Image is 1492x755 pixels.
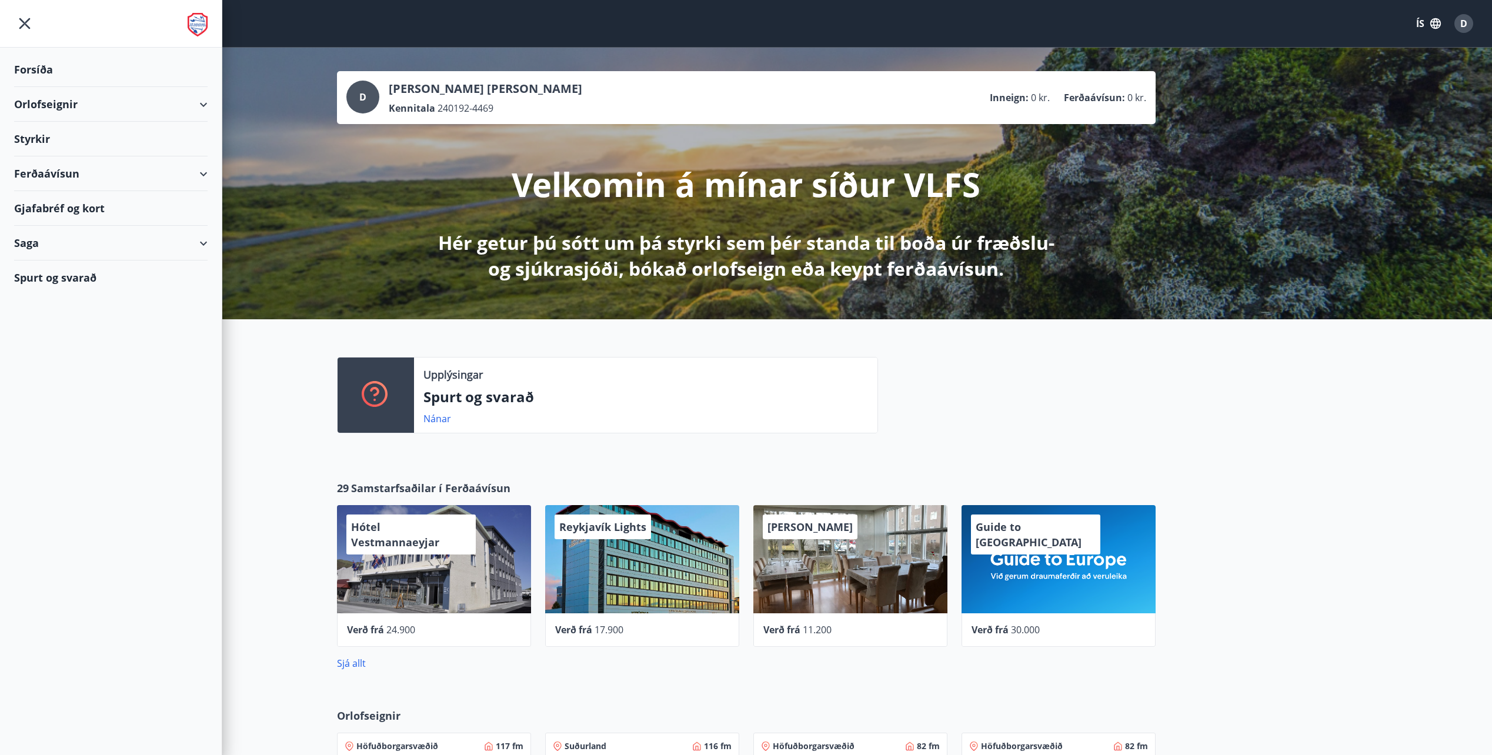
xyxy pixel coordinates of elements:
[423,367,483,382] p: Upplýsingar
[14,156,208,191] div: Ferðaávísun
[14,122,208,156] div: Styrkir
[773,740,855,752] span: Höfuðborgarsvæðið
[438,102,493,115] span: 240192-4469
[1460,17,1467,30] span: D
[595,623,623,636] span: 17.900
[351,480,510,496] span: Samstarfsaðilar í Ferðaávísun
[496,740,523,752] span: 117 fm
[14,191,208,226] div: Gjafabréf og kort
[337,708,400,723] span: Orlofseignir
[14,226,208,260] div: Saga
[704,740,732,752] span: 116 fm
[14,13,35,34] button: menu
[1064,91,1125,104] p: Ferðaávísun :
[512,162,980,206] p: Velkomin á mínar síður VLFS
[976,520,1082,549] span: Guide to [GEOGRAPHIC_DATA]
[389,81,582,97] p: [PERSON_NAME] [PERSON_NAME]
[767,520,853,534] span: [PERSON_NAME]
[1011,623,1040,636] span: 30.000
[1410,13,1447,34] button: ÍS
[917,740,940,752] span: 82 fm
[386,623,415,636] span: 24.900
[359,91,366,103] span: D
[14,260,208,295] div: Spurt og svarað
[188,13,208,36] img: union_logo
[1031,91,1050,104] span: 0 kr.
[972,623,1009,636] span: Verð frá
[436,230,1057,282] p: Hér getur þú sótt um þá styrki sem þér standa til boða úr fræðslu- og sjúkrasjóði, bókað orlofsei...
[990,91,1029,104] p: Inneign :
[981,740,1063,752] span: Höfuðborgarsvæðið
[347,623,384,636] span: Verð frá
[337,657,366,670] a: Sjá allt
[14,87,208,122] div: Orlofseignir
[337,480,349,496] span: 29
[356,740,438,752] span: Höfuðborgarsvæðið
[559,520,646,534] span: Reykjavík Lights
[423,412,451,425] a: Nánar
[565,740,606,752] span: Suðurland
[1125,740,1148,752] span: 82 fm
[555,623,592,636] span: Verð frá
[1450,9,1478,38] button: D
[14,52,208,87] div: Forsíða
[763,623,800,636] span: Verð frá
[351,520,439,549] span: Hótel Vestmannaeyjar
[1127,91,1146,104] span: 0 kr.
[803,623,832,636] span: 11.200
[423,387,868,407] p: Spurt og svarað
[389,102,435,115] p: Kennitala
